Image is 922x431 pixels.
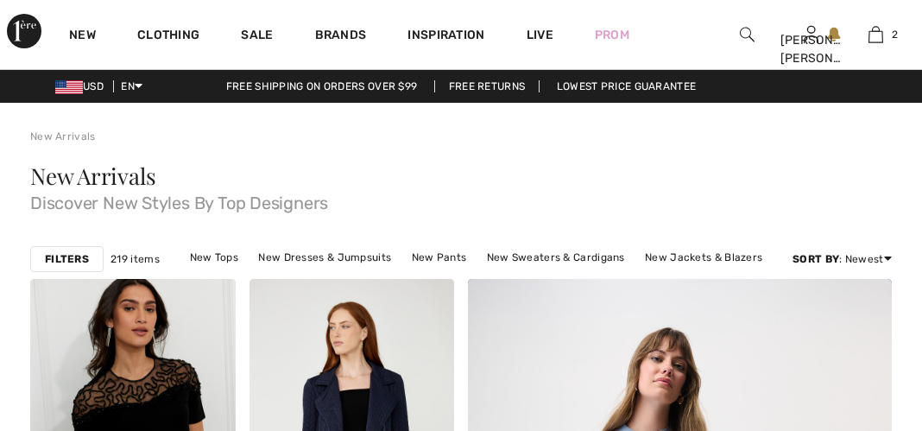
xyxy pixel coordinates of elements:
[69,28,96,46] a: New
[780,31,843,67] div: [PERSON_NAME] [PERSON_NAME]
[55,80,83,94] img: US Dollar
[407,28,484,46] span: Inspiration
[595,26,629,44] a: Prom
[315,28,367,46] a: Brands
[844,24,907,45] a: 2
[30,161,155,191] span: New Arrivals
[212,80,432,92] a: Free shipping on orders over $99
[181,246,247,269] a: New Tops
[892,27,898,42] span: 2
[478,246,634,269] a: New Sweaters & Cardigans
[45,251,89,267] strong: Filters
[793,251,892,267] div: : Newest
[793,253,839,265] strong: Sort By
[434,80,540,92] a: Free Returns
[30,187,892,212] span: Discover New Styles By Top Designers
[249,246,400,269] a: New Dresses & Jumpsuits
[868,24,883,45] img: My Bag
[740,24,755,45] img: search the website
[543,80,710,92] a: Lowest Price Guarantee
[7,14,41,48] img: 1ère Avenue
[527,26,553,44] a: Live
[804,24,818,45] img: My Info
[403,246,476,269] a: New Pants
[121,80,142,92] span: EN
[464,269,562,291] a: New Outerwear
[636,246,771,269] a: New Jackets & Blazers
[111,251,160,267] span: 219 items
[137,28,199,46] a: Clothing
[804,26,818,42] a: Sign In
[55,80,111,92] span: USD
[30,130,96,143] a: New Arrivals
[241,28,273,46] a: Sale
[390,269,462,291] a: New Skirts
